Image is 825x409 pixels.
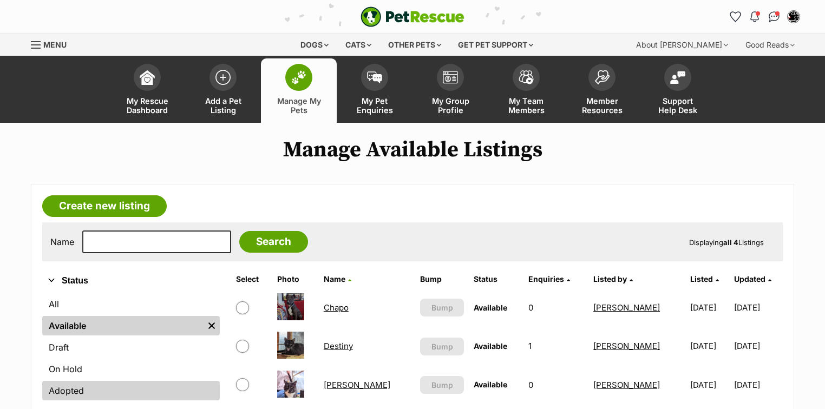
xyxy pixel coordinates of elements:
[43,40,67,49] span: Menu
[726,8,802,25] ul: Account quick links
[578,96,626,115] span: Member Resources
[42,294,220,314] a: All
[690,274,719,283] a: Listed
[593,274,627,283] span: Listed by
[746,8,763,25] button: Notifications
[123,96,172,115] span: My Rescue Dashboard
[593,380,660,390] a: [PERSON_NAME]
[593,341,660,351] a: [PERSON_NAME]
[785,8,802,25] button: My account
[324,380,390,390] a: [PERSON_NAME]
[474,303,507,312] span: Available
[361,6,464,27] img: logo-e224e6f780fb5917bec1dbf3a21bbac754714ae5b6737aabdf751b685950b380.svg
[723,238,738,247] strong: all 4
[519,70,534,84] img: team-members-icon-5396bd8760b3fe7c0b43da4ab00e1e3bb1a5d9ba89233759b79545d2d3fc5d0d.svg
[42,359,220,379] a: On Hold
[734,274,771,283] a: Updated
[109,58,185,123] a: My Rescue Dashboard
[734,274,765,283] span: Updated
[239,231,308,253] input: Search
[361,6,464,27] a: PetRescue
[277,371,304,398] img: Lionel
[381,34,449,56] div: Other pets
[653,96,702,115] span: Support Help Desk
[273,271,318,288] th: Photo
[338,34,379,56] div: Cats
[350,96,399,115] span: My Pet Enquiries
[528,274,564,283] span: translation missing: en.admin.listings.index.attributes.enquiries
[416,271,468,288] th: Bump
[690,274,713,283] span: Listed
[670,71,685,84] img: help-desk-icon-fdf02630f3aa405de69fd3d07c3f3aa587a6932b1a1747fa1d2bba05be0121f9.svg
[277,332,304,359] img: Destiny
[42,195,167,217] a: Create new listing
[185,58,261,123] a: Add a Pet Listing
[204,316,220,335] a: Remove filter
[734,327,782,365] td: [DATE]
[524,366,588,404] td: 0
[628,34,736,56] div: About [PERSON_NAME]
[42,338,220,357] a: Draft
[488,58,564,123] a: My Team Members
[426,96,475,115] span: My Group Profile
[502,96,551,115] span: My Team Members
[769,11,780,22] img: chat-41dd97257d64d25036548639549fe6c8038ab92f7586957e7f3b1b290dea8141.svg
[232,271,272,288] th: Select
[42,316,204,335] a: Available
[324,274,351,283] a: Name
[474,341,507,351] span: Available
[689,238,764,247] span: Displaying Listings
[469,271,523,288] th: Status
[564,58,640,123] a: Member Resources
[686,327,734,365] td: [DATE]
[42,274,220,288] button: Status
[474,380,507,389] span: Available
[31,34,74,54] a: Menu
[413,58,488,123] a: My Group Profile
[199,96,247,115] span: Add a Pet Listing
[686,289,734,326] td: [DATE]
[431,302,453,313] span: Bump
[291,70,306,84] img: manage-my-pets-icon-02211641906a0b7f246fdf0571729dbe1e7629f14944591b6c1af311fb30b64b.svg
[431,341,453,352] span: Bump
[50,237,74,247] label: Name
[594,70,610,84] img: member-resources-icon-8e73f808a243e03378d46382f2149f9095a855e16c252ad45f914b54edf8863c.svg
[750,11,759,22] img: notifications-46538b983faf8c2785f20acdc204bb7945ddae34d4c08c2a6579f10ce5e182be.svg
[324,341,353,351] a: Destiny
[293,34,336,56] div: Dogs
[324,274,345,283] span: Name
[524,289,588,326] td: 0
[337,58,413,123] a: My Pet Enquiries
[734,289,782,326] td: [DATE]
[640,58,716,123] a: Support Help Desk
[261,58,337,123] a: Manage My Pets
[367,71,382,83] img: pet-enquiries-icon-7e3ad2cf08bfb03b45e93fb7055b45f3efa6380592205ae92323e6603595dc1f.svg
[443,71,458,84] img: group-profile-icon-3fa3cf56718a62981997c0bc7e787c4b2cf8bcc04b72c1350f741eb67cf2f40e.svg
[686,366,734,404] td: [DATE]
[42,381,220,400] a: Adopted
[738,34,802,56] div: Good Reads
[524,327,588,365] td: 1
[450,34,541,56] div: Get pet support
[788,11,799,22] img: Deanna Walton profile pic
[726,8,744,25] a: Favourites
[420,376,464,394] button: Bump
[274,96,323,115] span: Manage My Pets
[140,70,155,85] img: dashboard-icon-eb2f2d2d3e046f16d808141f083e7271f6b2e854fb5c12c21221c1fb7104beca.svg
[420,299,464,316] button: Bump
[324,302,349,313] a: Chapo
[593,302,660,313] a: [PERSON_NAME]
[431,379,453,391] span: Bump
[420,338,464,355] button: Bump
[765,8,783,25] a: Conversations
[734,366,782,404] td: [DATE]
[528,274,570,283] a: Enquiries
[215,70,231,85] img: add-pet-listing-icon-0afa8454b4691262ce3f59096e99ab1cd57d4a30225e0717b998d2c9b9846f56.svg
[593,274,633,283] a: Listed by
